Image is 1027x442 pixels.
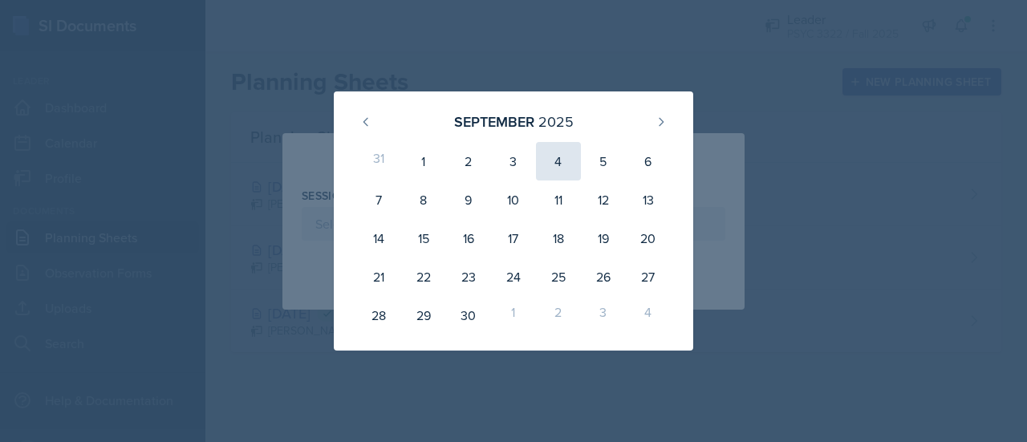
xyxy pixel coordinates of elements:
[626,180,671,219] div: 13
[401,296,446,335] div: 29
[491,219,536,257] div: 17
[538,111,574,132] div: 2025
[454,111,534,132] div: September
[626,219,671,257] div: 20
[581,257,626,296] div: 26
[581,142,626,180] div: 5
[356,142,401,180] div: 31
[446,142,491,180] div: 2
[536,180,581,219] div: 11
[446,219,491,257] div: 16
[446,180,491,219] div: 9
[491,296,536,335] div: 1
[356,219,401,257] div: 14
[446,257,491,296] div: 23
[581,296,626,335] div: 3
[401,142,446,180] div: 1
[401,180,446,219] div: 8
[401,257,446,296] div: 22
[536,142,581,180] div: 4
[536,296,581,335] div: 2
[356,180,401,219] div: 7
[581,180,626,219] div: 12
[446,296,491,335] div: 30
[536,219,581,257] div: 18
[536,257,581,296] div: 25
[626,296,671,335] div: 4
[581,219,626,257] div: 19
[401,219,446,257] div: 15
[356,257,401,296] div: 21
[491,142,536,180] div: 3
[356,296,401,335] div: 28
[626,142,671,180] div: 6
[491,180,536,219] div: 10
[491,257,536,296] div: 24
[626,257,671,296] div: 27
